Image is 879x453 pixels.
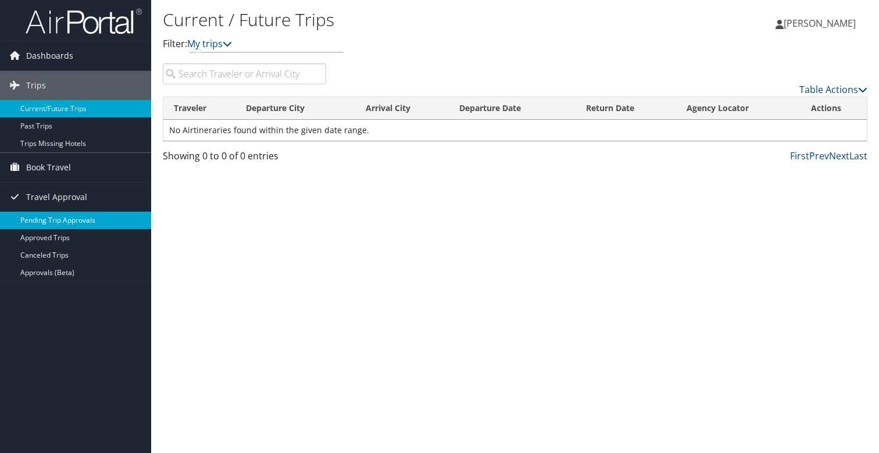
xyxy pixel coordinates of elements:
th: Return Date: activate to sort column ascending [576,97,676,120]
span: Book Travel [26,153,71,182]
span: [PERSON_NAME] [784,17,856,30]
th: Traveler: activate to sort column ascending [163,97,235,120]
span: Dashboards [26,41,73,70]
input: Search Traveler or Arrival City [163,63,326,84]
p: Filter: [163,37,633,52]
span: Trips [26,71,46,100]
a: Last [849,149,867,162]
a: Prev [809,149,829,162]
a: Next [829,149,849,162]
a: [PERSON_NAME] [776,6,867,41]
th: Departure Date: activate to sort column descending [449,97,575,120]
th: Actions [801,97,867,120]
div: Showing 0 to 0 of 0 entries [163,149,326,169]
th: Departure City: activate to sort column ascending [235,97,355,120]
span: Travel Approval [26,183,87,212]
h1: Current / Future Trips [163,8,633,32]
img: airportal-logo.png [26,8,142,35]
a: Table Actions [799,83,867,96]
th: Agency Locator: activate to sort column ascending [676,97,801,120]
a: First [790,149,809,162]
a: My trips [187,37,232,50]
td: No Airtineraries found within the given date range. [163,120,867,141]
th: Arrival City: activate to sort column ascending [355,97,449,120]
